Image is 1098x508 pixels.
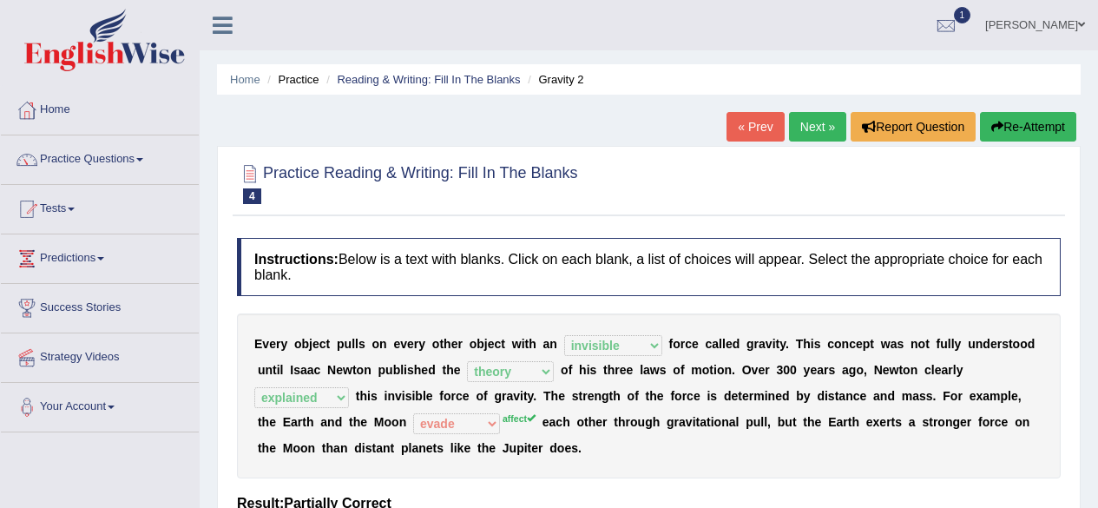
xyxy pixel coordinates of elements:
[428,363,436,377] b: d
[579,363,587,377] b: h
[668,337,673,351] b: f
[724,363,732,377] b: n
[337,337,345,351] b: p
[357,363,365,377] b: o
[364,363,371,377] b: n
[522,337,525,351] b: i
[712,337,719,351] b: a
[649,389,657,403] b: h
[942,363,949,377] b: a
[426,389,433,403] b: e
[828,363,835,377] b: s
[1,383,199,426] a: Your Account
[378,363,386,377] b: p
[753,389,764,403] b: m
[768,389,776,403] b: n
[399,415,407,429] b: n
[997,337,1002,351] b: r
[359,389,367,403] b: h
[476,389,483,403] b: o
[627,363,634,377] b: e
[243,188,261,204] span: 4
[391,415,399,429] b: o
[779,337,786,351] b: y
[722,337,726,351] b: l
[615,363,619,377] b: r
[827,337,834,351] b: c
[439,389,444,403] b: f
[765,389,768,403] b: i
[230,73,260,86] a: Home
[620,363,627,377] b: e
[650,363,660,377] b: w
[345,337,352,351] b: u
[983,337,990,351] b: d
[561,363,569,377] b: o
[707,389,710,403] b: i
[955,337,962,351] b: y
[924,363,931,377] b: c
[283,415,291,429] b: E
[873,389,880,403] b: a
[954,7,971,23] span: 1
[786,337,789,351] b: .
[506,389,513,403] b: a
[463,389,470,403] b: e
[360,415,367,429] b: e
[276,337,280,351] b: r
[692,337,699,351] b: e
[327,415,335,429] b: n
[407,337,414,351] b: e
[374,415,385,429] b: M
[702,363,710,377] b: o
[804,389,811,403] b: y
[803,337,811,351] b: h
[776,363,783,377] b: 3
[352,337,355,351] b: l
[713,363,717,377] b: i
[646,389,650,403] b: t
[525,337,529,351] b: t
[752,363,759,377] b: v
[558,389,565,403] b: e
[432,337,440,351] b: o
[501,337,505,351] b: t
[742,363,752,377] b: O
[254,252,339,267] b: Instructions:
[414,363,422,377] b: h
[828,389,835,403] b: s
[660,363,667,377] b: s
[824,363,828,377] b: r
[307,363,314,377] b: a
[842,363,849,377] b: a
[710,389,717,403] b: s
[919,389,926,403] b: s
[356,389,360,403] b: t
[856,337,863,351] b: e
[782,389,790,403] b: d
[898,363,903,377] b: t
[337,73,520,86] a: Reading & Writing: Fill In The Blanks
[948,337,951,351] b: l
[457,337,462,351] b: r
[414,337,418,351] b: r
[494,389,502,403] b: g
[811,337,814,351] b: i
[262,415,270,429] b: h
[887,389,895,403] b: d
[407,363,414,377] b: s
[512,337,522,351] b: w
[456,389,463,403] b: c
[1008,389,1011,403] b: l
[294,337,302,351] b: o
[953,363,957,377] b: l
[957,389,962,403] b: r
[549,337,557,351] b: n
[926,389,933,403] b: s
[682,389,687,403] b: r
[911,337,918,351] b: n
[309,337,312,351] b: j
[1000,389,1008,403] b: p
[439,337,444,351] b: t
[968,337,976,351] b: u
